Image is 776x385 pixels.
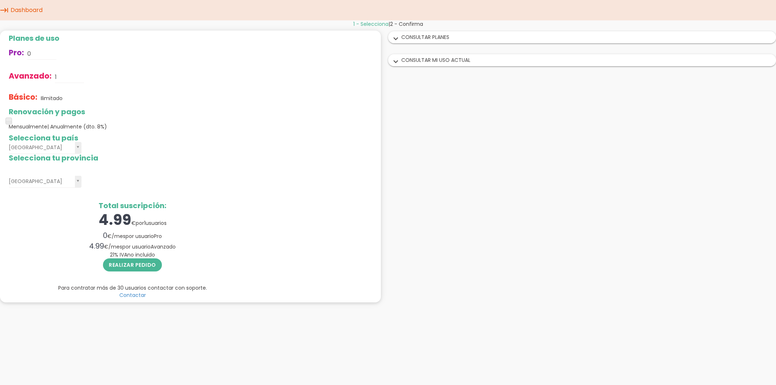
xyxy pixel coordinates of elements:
[89,241,104,251] span: 4.99
[9,134,256,142] h2: Selecciona tu país
[9,230,256,241] div: / por usuario
[389,55,776,66] div: CONSULTAR MI USO ACTUAL
[390,34,402,44] i: expand_more
[110,251,114,258] span: 21
[99,210,131,230] span: 4.99
[131,219,136,227] span: €
[114,233,126,240] span: mes
[144,219,146,227] span: 1
[111,243,122,250] span: mes
[127,251,155,258] span: no incluido
[9,71,52,81] span: Avanzado:
[353,20,389,28] span: 1 - Selecciona
[389,32,776,43] div: CONSULTAR PLANES
[9,284,256,291] p: Para contratar más de 30 usuarios contactar con soporte.
[103,230,107,241] span: 0
[9,142,81,154] a: [GEOGRAPHIC_DATA]
[107,233,112,240] span: €
[154,233,162,240] span: Pro
[9,202,256,210] h2: Total suscripción:
[390,57,402,67] i: expand_more
[9,176,72,187] span: [GEOGRAPHIC_DATA]
[9,47,24,58] span: Pro:
[9,241,256,251] div: / por usuario
[9,210,256,230] div: por usuarios
[9,108,256,116] h2: Renovación y pagos
[110,251,155,258] span: % IVA
[9,142,72,153] span: [GEOGRAPHIC_DATA]
[41,95,63,102] p: Ilimitado
[47,123,107,130] span: | Anualmente (dto. 8%)
[9,34,256,42] h2: Planes de uso
[104,243,108,250] span: €
[390,20,423,28] span: 2 - Confirma
[9,123,107,130] span: Mensualmente
[9,176,81,188] a: [GEOGRAPHIC_DATA]
[9,154,256,162] h2: Selecciona tu provincia
[151,243,176,250] span: Avanzado
[119,291,146,299] a: Contactar
[9,92,37,102] span: Básico:
[103,258,162,271] button: Realizar pedido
